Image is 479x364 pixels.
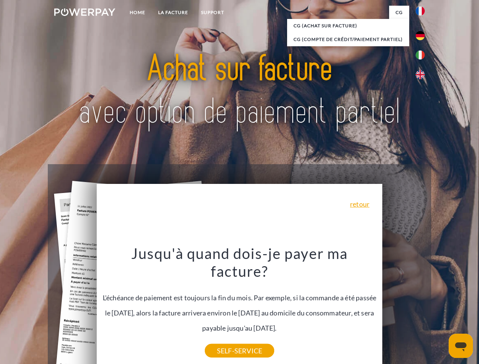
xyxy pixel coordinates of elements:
[287,33,409,46] a: CG (Compte de crédit/paiement partiel)
[101,244,378,281] h3: Jusqu'à quand dois-je payer ma facture?
[416,50,425,60] img: it
[123,6,152,19] a: Home
[72,36,407,145] img: title-powerpay_fr.svg
[54,8,115,16] img: logo-powerpay-white.svg
[101,244,378,351] div: L'échéance de paiement est toujours la fin du mois. Par exemple, si la commande a été passée le [...
[389,6,409,19] a: CG
[287,19,409,33] a: CG (achat sur facture)
[416,6,425,16] img: fr
[152,6,195,19] a: LA FACTURE
[449,334,473,358] iframe: Bouton de lancement de la fenêtre de messagerie
[416,70,425,79] img: en
[205,344,274,358] a: SELF-SERVICE
[416,31,425,40] img: de
[350,201,369,207] a: retour
[195,6,231,19] a: Support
